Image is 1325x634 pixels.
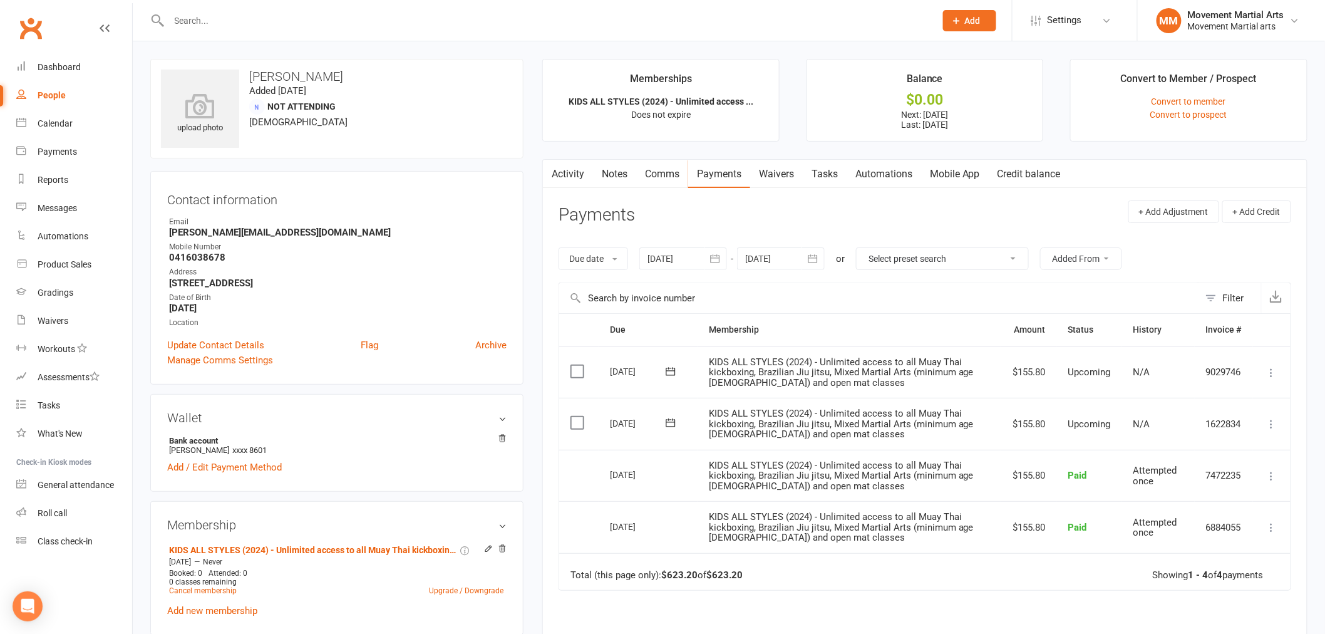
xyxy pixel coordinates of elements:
div: $0.00 [818,93,1032,107]
div: — [166,557,507,567]
span: Paid [1068,522,1086,533]
button: Due date [559,247,628,270]
button: Add [943,10,996,31]
a: Gradings [16,279,132,307]
strong: KIDS ALL STYLES (2024) - Unlimited access ... [569,96,753,107]
div: Workouts [38,344,75,354]
div: People [38,90,66,100]
span: N/A [1133,418,1150,430]
a: Waivers [750,160,803,189]
span: Does not expire [631,110,691,120]
a: Comms [636,160,688,189]
strong: [PERSON_NAME][EMAIL_ADDRESS][DOMAIN_NAME] [169,227,507,238]
div: [DATE] [610,465,668,484]
div: Reports [38,175,68,185]
div: [DATE] [610,413,668,433]
a: Flag [361,338,378,353]
a: Notes [593,160,636,189]
input: Search by invoice number [559,283,1199,313]
span: KIDS ALL STYLES (2024) - Unlimited access to all Muay Thai kickboxing, Brazilian Jiu jitsu, Mixed... [709,511,974,543]
th: Amount [1001,314,1056,346]
div: Roll call [38,508,67,518]
div: Total (this page only): of [570,570,743,581]
span: Attended: 0 [209,569,247,578]
span: Paid [1068,470,1086,481]
span: KIDS ALL STYLES (2024) - Unlimited access to all Muay Thai kickboxing, Brazilian Jiu jitsu, Mixed... [709,460,974,492]
span: Upcoming [1068,418,1110,430]
div: Address [169,266,507,278]
button: + Add Credit [1222,200,1291,223]
a: Mobile App [921,160,989,189]
div: Waivers [38,316,68,326]
span: Not Attending [267,101,336,112]
th: Status [1056,314,1121,346]
div: [DATE] [610,517,668,536]
div: Movement Martial Arts [1188,9,1284,21]
a: Convert to member [1152,96,1226,107]
td: 9029746 [1195,346,1253,398]
a: Upgrade / Downgrade [429,586,503,595]
td: $155.80 [1001,398,1056,450]
a: General attendance kiosk mode [16,471,132,499]
div: or [836,251,845,266]
div: Automations [38,231,88,241]
div: Location [169,317,507,329]
div: Mobile Number [169,241,507,253]
span: Settings [1048,6,1082,34]
button: Added From [1040,247,1122,270]
div: Dashboard [38,62,81,72]
a: Add / Edit Payment Method [167,460,282,475]
a: Calendar [16,110,132,138]
th: Due [599,314,698,346]
div: Convert to Member / Prospect [1121,71,1257,93]
div: Filter [1223,291,1244,306]
span: [DEMOGRAPHIC_DATA] [249,117,348,128]
h3: Payments [559,205,635,225]
td: $155.80 [1001,501,1056,553]
div: Showing of payments [1153,570,1264,581]
time: Added [DATE] [249,85,306,96]
a: Workouts [16,335,132,363]
a: What's New [16,420,132,448]
div: [DATE] [610,361,668,381]
div: Gradings [38,288,73,298]
a: Add new membership [167,605,257,616]
a: Convert to prospect [1150,110,1227,120]
h3: Contact information [167,188,507,207]
strong: 0416038678 [169,252,507,263]
button: Filter [1199,283,1261,313]
span: xxxx 8601 [232,445,267,455]
h3: Membership [167,518,507,532]
a: KIDS ALL STYLES (2024) - Unlimited access to all Muay Thai kickboxing, Brazilian Jiu jitsu, Mixed... [169,545,458,555]
strong: [DATE] [169,303,507,314]
div: Calendar [38,118,73,128]
div: Product Sales [38,259,91,269]
span: 0 classes remaining [169,578,237,586]
div: Payments [38,147,77,157]
div: upload photo [161,93,239,135]
span: Booked: 0 [169,569,202,578]
div: General attendance [38,480,114,490]
a: Product Sales [16,251,132,279]
td: 1622834 [1195,398,1253,450]
strong: $623.20 [661,569,698,581]
div: Messages [38,203,77,213]
th: Membership [698,314,1001,346]
a: Automations [847,160,921,189]
div: Memberships [630,71,692,93]
th: Invoice # [1195,314,1253,346]
a: Activity [543,160,593,189]
a: Payments [688,160,750,189]
a: Manage Comms Settings [167,353,273,368]
a: Credit balance [989,160,1070,189]
li: [PERSON_NAME] [167,434,507,457]
h3: [PERSON_NAME] [161,70,513,83]
td: $155.80 [1001,450,1056,502]
span: Attempted once [1133,517,1177,539]
strong: $623.20 [706,569,743,581]
div: Class check-in [38,536,93,546]
a: Payments [16,138,132,166]
div: Date of Birth [169,292,507,304]
a: Update Contact Details [167,338,264,353]
span: Attempted once [1133,465,1177,487]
